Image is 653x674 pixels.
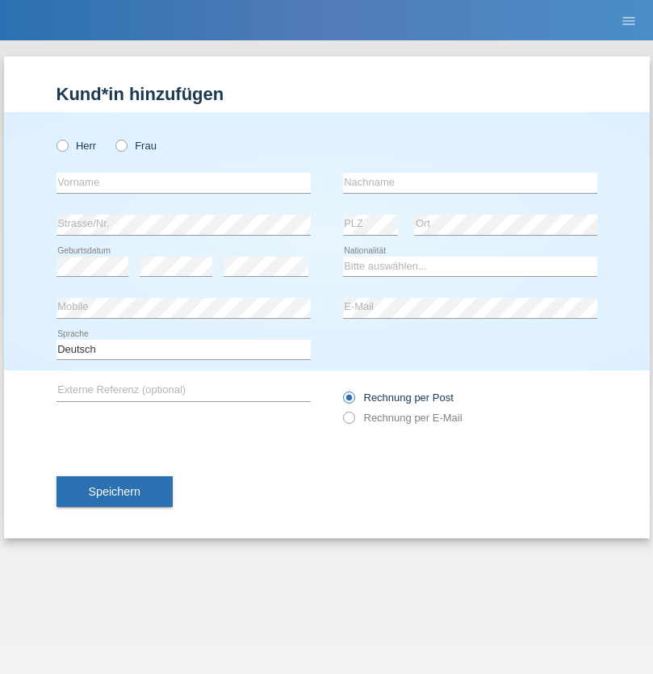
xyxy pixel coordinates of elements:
label: Frau [115,140,157,152]
button: Speichern [57,476,173,507]
i: menu [621,13,637,29]
input: Herr [57,140,67,150]
input: Rechnung per E-Mail [343,412,354,432]
span: Speichern [89,485,140,498]
input: Rechnung per Post [343,391,354,412]
input: Frau [115,140,126,150]
label: Herr [57,140,97,152]
a: menu [613,15,645,25]
label: Rechnung per E-Mail [343,412,463,424]
h1: Kund*in hinzufügen [57,84,597,104]
label: Rechnung per Post [343,391,454,404]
